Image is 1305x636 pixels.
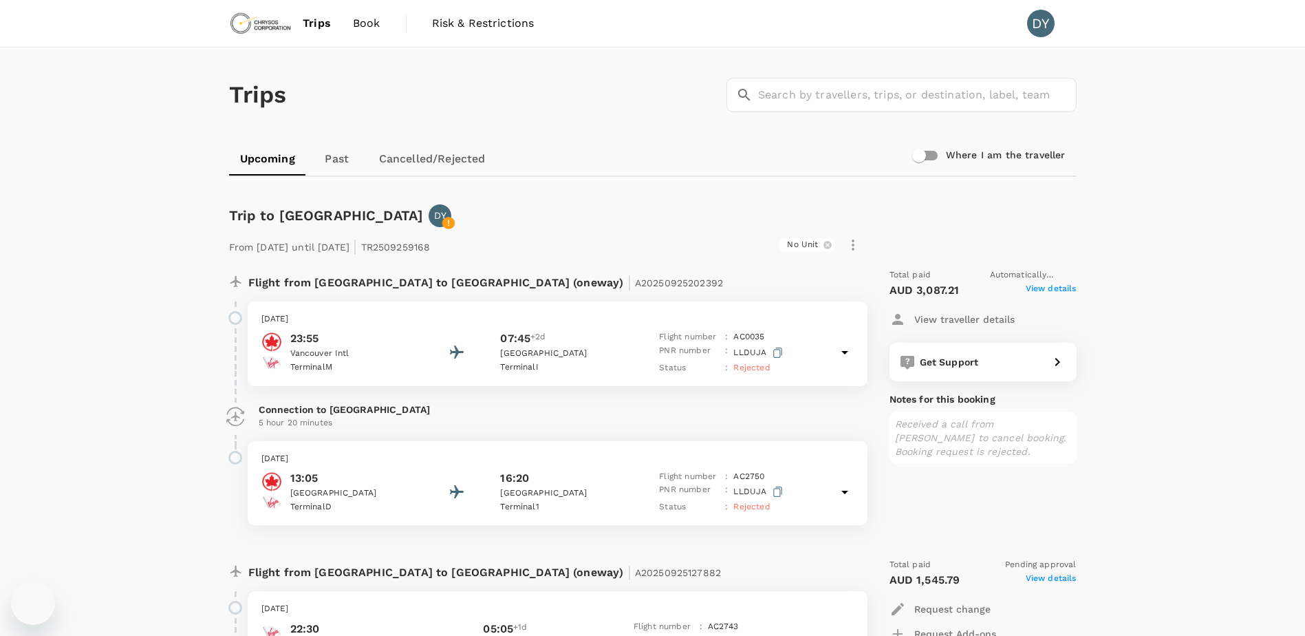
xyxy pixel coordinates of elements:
[634,620,694,634] p: Flight number
[259,403,856,416] p: Connection to [GEOGRAPHIC_DATA]
[500,470,529,487] p: 16:20
[229,204,424,226] h6: Trip to [GEOGRAPHIC_DATA]
[11,581,55,625] iframe: Button to launch messaging window
[1027,10,1055,37] div: DY
[725,500,728,514] p: :
[229,233,431,257] p: From [DATE] until [DATE] TR2509259168
[920,357,979,368] span: Get Support
[914,602,991,616] p: Request change
[303,15,331,32] span: Trips
[659,361,720,375] p: Status
[889,282,960,299] p: AUD 3,087.21
[889,307,1015,332] button: View traveller details
[261,352,282,373] img: Virgin Australia
[733,470,764,484] p: AC 2750
[261,602,854,616] p: [DATE]
[290,500,414,514] p: Terminal D
[946,148,1066,163] h6: Where I am the traveller
[659,330,720,344] p: Flight number
[635,277,723,288] span: A20250925202392
[779,239,826,251] span: No Unit
[889,597,991,622] button: Request change
[434,209,446,222] p: DY
[368,142,497,176] a: Cancelled/Rejected
[1026,572,1077,589] span: View details
[659,470,720,484] p: Flight number
[1026,282,1077,299] span: View details
[290,330,414,347] p: 23:55
[259,416,856,430] p: 5 hour 20 minutes
[725,330,728,344] p: :
[627,273,632,292] span: |
[261,492,282,513] img: Virgin Australia
[725,361,728,375] p: :
[500,500,624,514] p: Terminal 1
[432,15,535,32] span: Risk & Restrictions
[353,237,357,256] span: |
[229,47,287,142] h1: Trips
[290,470,414,487] p: 13:05
[261,312,854,326] p: [DATE]
[733,483,785,500] p: LLDUJA
[733,344,785,361] p: LLDUJA
[290,361,414,374] p: Terminal M
[261,471,282,492] img: Air Canada
[248,268,724,293] p: Flight from [GEOGRAPHIC_DATA] to [GEOGRAPHIC_DATA] (oneway)
[1005,558,1076,572] span: Pending approval
[627,562,632,582] span: |
[990,268,1077,282] span: Automatically rejected by system
[229,142,306,176] a: Upcoming
[500,487,624,500] p: [GEOGRAPHIC_DATA]
[261,452,854,466] p: [DATE]
[889,572,960,589] p: AUD 1,545.79
[261,332,282,352] img: Air Canada
[895,417,1071,458] p: Received a call from [PERSON_NAME] to cancel booking. Booking request is rejected.
[889,268,931,282] span: Total paid
[500,330,530,347] p: 07:45
[290,347,414,361] p: Vancouver Intl
[889,558,931,572] span: Total paid
[635,567,721,578] span: A20250925127882
[659,500,720,514] p: Status
[500,347,624,361] p: [GEOGRAPHIC_DATA]
[914,312,1015,326] p: View traveller details
[725,483,728,500] p: :
[530,330,546,347] span: +2d
[353,15,380,32] span: Book
[725,344,728,361] p: :
[659,344,720,361] p: PNR number
[733,502,770,511] span: Rejected
[733,330,764,344] p: AC 0035
[758,78,1077,112] input: Search by travellers, trips, or destination, label, team
[733,363,770,372] span: Rejected
[659,483,720,500] p: PNR number
[500,361,624,374] p: Terminal I
[700,620,702,634] p: :
[779,238,835,252] div: No Unit
[708,620,738,634] p: AC 2743
[248,558,722,583] p: Flight from [GEOGRAPHIC_DATA] to [GEOGRAPHIC_DATA] (oneway)
[889,392,1077,406] p: Notes for this booking
[290,487,414,500] p: [GEOGRAPHIC_DATA]
[229,8,292,39] img: Chrysos Corporation
[725,470,728,484] p: :
[306,142,368,176] a: Past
